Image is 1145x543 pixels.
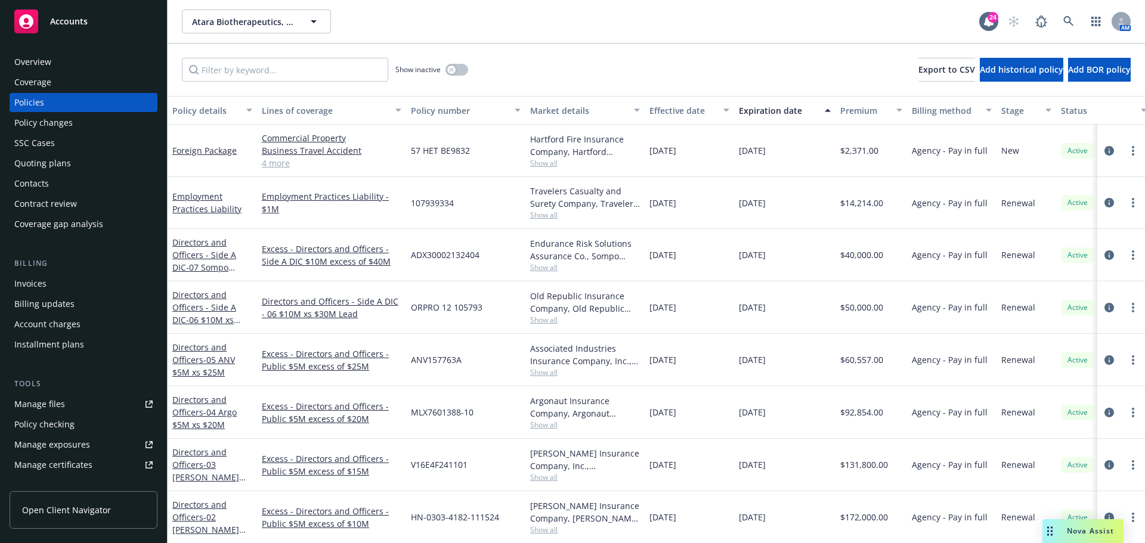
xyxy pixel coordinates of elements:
button: Billing method [907,96,997,125]
div: Invoices [14,274,47,293]
span: Renewal [1001,353,1035,366]
a: Policy changes [10,113,157,132]
span: - 05 ANV $5M xs $25M [172,354,235,378]
span: Show all [530,315,640,325]
span: Agency - Pay in full [912,301,988,314]
span: [DATE] [739,353,766,366]
div: Billing updates [14,294,75,314]
span: $92,854.00 [840,406,883,418]
span: - 04 Argo $5M xs $20M [172,407,237,430]
div: Tools [10,378,157,390]
button: Effective date [645,96,734,125]
span: - 06 $10M xs $30M Lead [172,314,240,338]
span: Show all [530,262,640,272]
span: 57 HET BE9832 [411,144,470,157]
a: Excess - Directors and Officers - Side A DIC $10M excess of $40M [262,243,401,268]
a: Billing updates [10,294,157,314]
span: $172,000.00 [840,511,888,523]
span: Agency - Pay in full [912,406,988,418]
a: Directors and Officers - Side A DIC [172,289,236,338]
a: circleInformation [1102,405,1116,420]
span: ADX30002132404 [411,249,479,261]
a: Employment Practices Liability [172,191,242,215]
div: Policies [14,93,44,112]
a: Directors and Officers [172,446,239,495]
a: more [1126,353,1140,367]
div: SSC Cases [14,134,55,153]
a: Business Travel Accident [262,144,401,157]
a: Switch app [1084,10,1108,33]
span: [DATE] [649,458,676,471]
a: Policies [10,93,157,112]
a: Policy checking [10,415,157,434]
span: Show all [530,525,640,535]
span: Renewal [1001,458,1035,471]
a: circleInformation [1102,353,1116,367]
span: Show all [530,210,640,220]
a: Coverage [10,73,157,92]
span: Show all [530,420,640,430]
span: [DATE] [649,249,676,261]
div: Installment plans [14,335,84,354]
span: $60,557.00 [840,353,883,366]
span: $40,000.00 [840,249,883,261]
div: Quoting plans [14,154,71,173]
span: Renewal [1001,511,1035,523]
button: Add BOR policy [1068,58,1131,82]
span: Manage exposures [10,435,157,454]
a: Directors and Officers [172,394,237,430]
a: 4 more [262,157,401,169]
div: Associated Industries Insurance Company, Inc., AmTrust Financial Services, RT Specialty Insurance... [530,342,640,367]
a: Accounts [10,5,157,38]
a: Directors and Officers - Side A DIC [172,237,242,286]
a: more [1126,144,1140,158]
a: Excess - Directors and Officers - Public $5M excess of $10M [262,505,401,530]
span: Active [1066,407,1090,418]
a: Directors and Officers - Side A DIC - 06 $10M xs $30M Lead [262,295,401,320]
span: Accounts [50,17,88,26]
span: Show all [530,367,640,377]
span: ANV157763A [411,353,462,366]
button: Lines of coverage [257,96,406,125]
span: Agency - Pay in full [912,249,988,261]
span: $50,000.00 [840,301,883,314]
div: Manage certificates [14,455,92,474]
span: Renewal [1001,249,1035,261]
span: [DATE] [649,197,676,209]
span: New [1001,144,1019,157]
button: Nova Assist [1042,519,1124,543]
div: Travelers Casualty and Surety Company, Travelers Insurance [530,185,640,210]
a: Quoting plans [10,154,157,173]
span: Agency - Pay in full [912,511,988,523]
div: Premium [840,104,889,117]
button: Expiration date [734,96,835,125]
div: Status [1061,104,1134,117]
a: circleInformation [1102,510,1116,525]
button: Policy number [406,96,525,125]
span: Show inactive [395,64,441,75]
div: Contract review [14,194,77,213]
div: [PERSON_NAME] Insurance Company, [PERSON_NAME] Insurance Group [530,499,640,525]
div: Billing method [912,104,979,117]
a: Manage files [10,395,157,414]
div: Policy details [172,104,239,117]
span: [DATE] [739,406,766,418]
a: Contacts [10,174,157,193]
span: Add historical policy [980,64,1063,75]
a: circleInformation [1102,458,1116,472]
div: Manage claims [14,476,75,495]
div: Expiration date [739,104,818,117]
div: Manage exposures [14,435,90,454]
div: Old Republic Insurance Company, Old Republic General Insurance Group [530,290,640,315]
span: Active [1066,250,1090,260]
button: Market details [525,96,645,125]
div: Stage [1001,104,1038,117]
button: Export to CSV [918,58,975,82]
div: 24 [988,12,998,23]
span: V16E4F241101 [411,458,468,471]
div: Manage files [14,395,65,414]
span: [DATE] [649,353,676,366]
a: Foreign Package [172,145,237,156]
span: Active [1066,355,1090,365]
div: Coverage [14,73,51,92]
